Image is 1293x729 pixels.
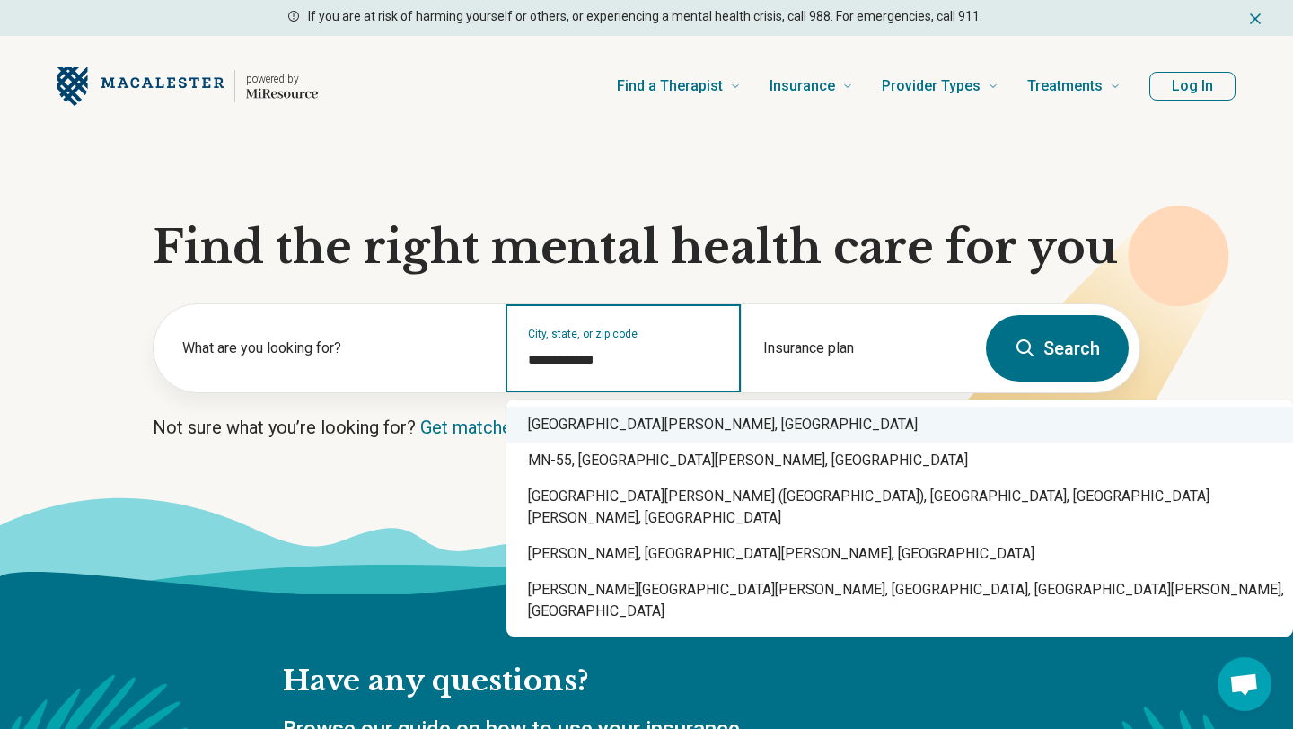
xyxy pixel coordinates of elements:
[617,74,723,99] span: Find a Therapist
[506,400,1293,637] div: Suggestions
[506,479,1293,536] div: [GEOGRAPHIC_DATA][PERSON_NAME] ([GEOGRAPHIC_DATA]), [GEOGRAPHIC_DATA], [GEOGRAPHIC_DATA][PERSON_N...
[153,415,1140,440] p: Not sure what you’re looking for?
[308,7,982,26] p: If you are at risk of harming yourself or others, or experiencing a mental health crisis, call 98...
[182,338,484,359] label: What are you looking for?
[882,74,981,99] span: Provider Types
[246,72,318,86] p: powered by
[1218,657,1271,711] div: Open chat
[506,572,1293,629] div: [PERSON_NAME][GEOGRAPHIC_DATA][PERSON_NAME], [GEOGRAPHIC_DATA], [GEOGRAPHIC_DATA][PERSON_NAME], [...
[506,443,1293,479] div: MN-55, [GEOGRAPHIC_DATA][PERSON_NAME], [GEOGRAPHIC_DATA]
[1027,74,1103,99] span: Treatments
[420,417,522,438] a: Get matched
[1246,7,1264,29] button: Dismiss
[506,407,1293,443] div: [GEOGRAPHIC_DATA][PERSON_NAME], [GEOGRAPHIC_DATA]
[506,536,1293,572] div: [PERSON_NAME], [GEOGRAPHIC_DATA][PERSON_NAME], [GEOGRAPHIC_DATA]
[1149,72,1236,101] button: Log In
[986,315,1129,382] button: Search
[57,57,318,115] a: Home page
[283,663,968,700] h2: Have any questions?
[770,74,835,99] span: Insurance
[153,221,1140,275] h1: Find the right mental health care for you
